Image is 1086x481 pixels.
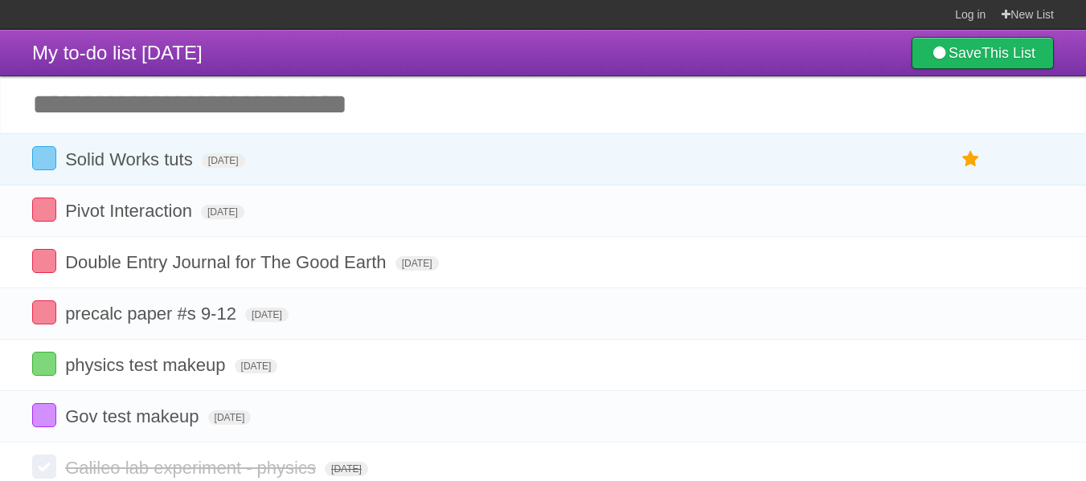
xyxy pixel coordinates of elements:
[65,304,240,324] span: precalc paper #s 9-12
[32,146,56,170] label: Done
[32,300,56,324] label: Done
[32,198,56,222] label: Done
[65,201,196,221] span: Pivot Interaction
[65,355,229,375] span: physics test makeup
[65,149,197,169] span: Solid Works tuts
[235,359,278,373] span: [DATE]
[912,37,1054,69] a: SaveThis List
[65,458,320,478] span: Galileo lab experiment - physics
[32,403,56,427] label: Done
[201,205,244,219] span: [DATE]
[208,410,252,425] span: [DATE]
[245,308,289,322] span: [DATE]
[32,249,56,273] label: Done
[395,256,439,271] span: [DATE]
[325,462,368,476] span: [DATE]
[981,45,1035,61] b: This List
[956,146,986,173] label: Star task
[32,42,203,63] span: My to-do list [DATE]
[65,252,390,272] span: Double Entry Journal for The Good Earth
[202,153,245,168] span: [DATE]
[32,352,56,376] label: Done
[32,455,56,479] label: Done
[65,406,203,426] span: Gov test makeup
